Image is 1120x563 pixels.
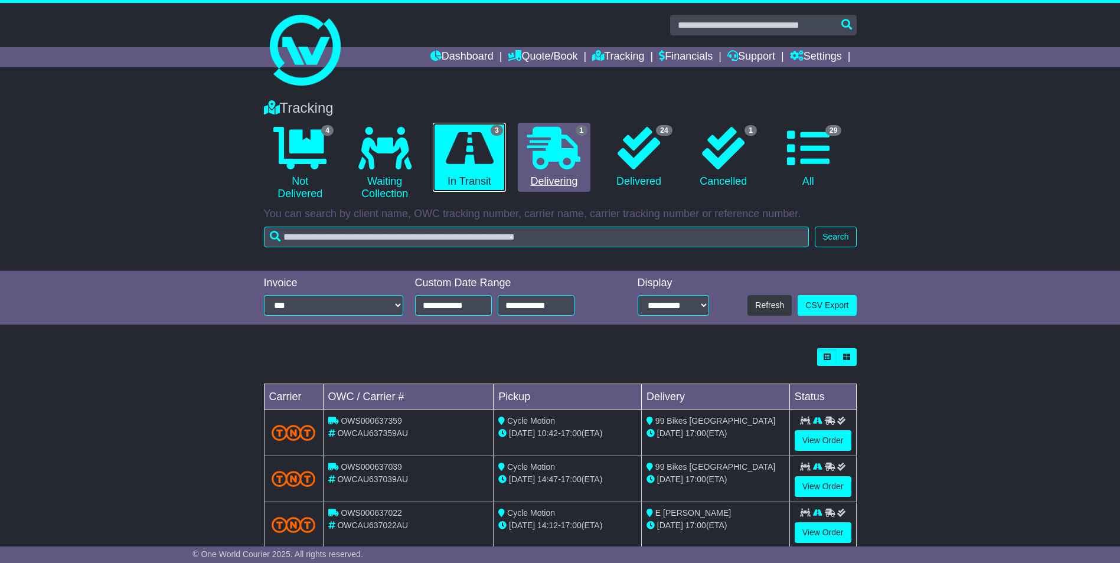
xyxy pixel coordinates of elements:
[430,47,494,67] a: Dashboard
[795,476,851,497] a: View Order
[272,425,316,441] img: TNT_Domestic.png
[685,521,706,530] span: 17:00
[655,508,731,518] span: E [PERSON_NAME]
[494,384,642,410] td: Pickup
[433,123,505,192] a: 3 In Transit
[537,521,558,530] span: 14:12
[537,428,558,438] span: 10:42
[656,125,672,136] span: 24
[341,462,402,472] span: OWS000637039
[798,295,856,316] a: CSV Export
[657,521,683,530] span: [DATE]
[772,123,844,192] a: 29 All
[795,430,851,451] a: View Order
[348,123,421,205] a: Waiting Collection
[747,295,792,316] button: Refresh
[745,125,757,136] span: 1
[825,125,841,136] span: 29
[789,384,856,410] td: Status
[264,277,403,290] div: Invoice
[341,508,402,518] span: OWS000637022
[687,123,760,192] a: 1 Cancelled
[646,473,785,486] div: (ETA)
[507,462,555,472] span: Cycle Motion
[337,521,408,530] span: OWCAU637022AU
[641,384,789,410] td: Delivery
[727,47,775,67] a: Support
[655,416,775,425] span: 99 Bikes [GEOGRAPHIC_DATA]
[795,522,851,543] a: View Order
[272,517,316,533] img: TNT_Domestic.png
[655,462,775,472] span: 99 Bikes [GEOGRAPHIC_DATA]
[518,123,590,192] a: 1 Delivering
[638,277,709,290] div: Display
[415,277,605,290] div: Custom Date Range
[272,471,316,487] img: TNT_Domestic.png
[264,384,323,410] td: Carrier
[659,47,713,67] a: Financials
[498,519,636,532] div: - (ETA)
[498,427,636,440] div: - (ETA)
[498,473,636,486] div: - (ETA)
[602,123,675,192] a: 24 Delivered
[341,416,402,425] span: OWS000637359
[258,100,863,117] div: Tracking
[509,474,535,484] span: [DATE]
[508,47,577,67] a: Quote/Book
[321,125,334,136] span: 4
[509,428,535,438] span: [DATE]
[537,474,558,484] span: 14:47
[685,428,706,438] span: 17:00
[192,549,363,559] span: © One World Courier 2025. All rights reserved.
[685,474,706,484] span: 17:00
[337,428,408,438] span: OWCAU637359AU
[790,47,842,67] a: Settings
[646,519,785,532] div: (ETA)
[509,521,535,530] span: [DATE]
[815,227,856,247] button: Search
[576,125,588,136] span: 1
[337,474,408,484] span: OWCAU637039AU
[507,508,555,518] span: Cycle Motion
[657,428,683,438] span: [DATE]
[657,474,683,484] span: [DATE]
[592,47,644,67] a: Tracking
[561,474,582,484] span: 17:00
[491,125,503,136] span: 3
[561,428,582,438] span: 17:00
[264,123,337,205] a: 4 Not Delivered
[264,208,857,221] p: You can search by client name, OWC tracking number, carrier name, carrier tracking number or refe...
[507,416,555,425] span: Cycle Motion
[561,521,582,530] span: 17:00
[323,384,494,410] td: OWC / Carrier #
[646,427,785,440] div: (ETA)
